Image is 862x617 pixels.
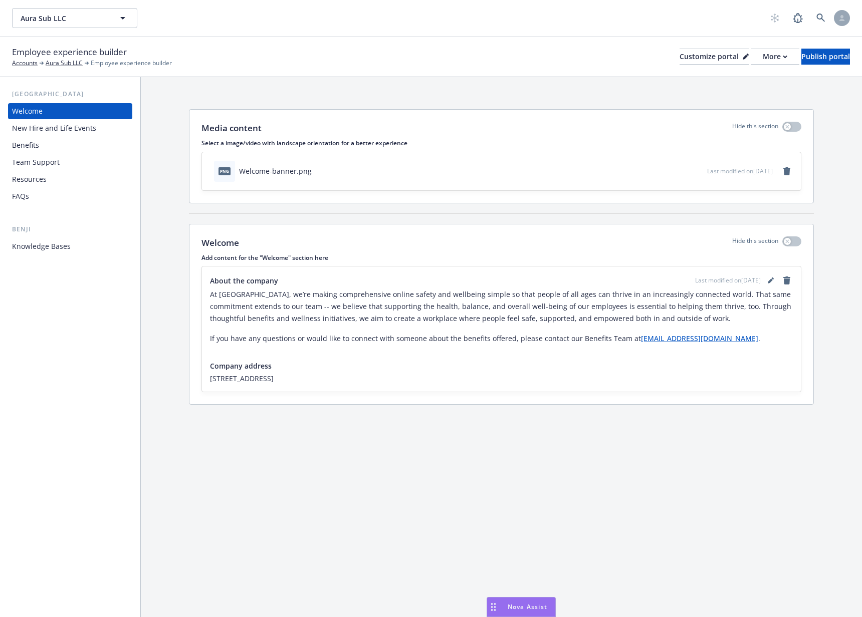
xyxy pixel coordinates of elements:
[12,238,71,254] div: Knowledge Bases
[707,167,773,175] span: Last modified on [DATE]
[8,137,132,153] a: Benefits
[763,49,787,64] div: More
[8,154,132,170] a: Team Support
[641,334,758,343] a: [EMAIL_ADDRESS][DOMAIN_NAME]
[239,166,312,176] div: Welcome-banner.png
[751,49,799,65] button: More
[680,49,749,64] div: Customize portal
[12,59,38,68] a: Accounts
[788,8,808,28] a: Report a Bug
[12,154,60,170] div: Team Support
[21,13,107,24] span: Aura Sub LLC
[801,49,850,64] div: Publish portal
[12,8,137,28] button: Aura Sub LLC
[487,597,556,617] button: Nova Assist
[781,274,793,286] a: remove
[8,238,132,254] a: Knowledge Bases
[694,166,703,176] button: preview file
[8,89,132,99] div: [GEOGRAPHIC_DATA]
[210,373,793,384] span: [STREET_ADDRESS]
[12,137,39,153] div: Benefits
[12,103,43,119] div: Welcome
[201,236,239,249] p: Welcome
[12,120,96,136] div: New Hire and Life Events
[508,602,547,611] span: Nova Assist
[46,59,83,68] a: Aura Sub LLC
[210,275,278,286] span: About the company
[201,139,801,147] p: Select a image/video with landscape orientation for a better experience
[801,49,850,65] button: Publish portal
[811,8,831,28] a: Search
[91,59,172,68] span: Employee experience builder
[8,188,132,204] a: FAQs
[210,333,793,345] p: If you have any questions or would like to connect with someone about the benefits offered, pleas...
[210,361,272,371] span: Company address
[12,188,29,204] div: FAQs
[8,103,132,119] a: Welcome
[765,274,777,286] a: editPencil
[8,224,132,234] div: Benji
[680,49,749,65] button: Customize portal
[201,253,801,262] p: Add content for the "Welcome" section here
[219,167,231,175] span: png
[765,8,785,28] a: Start snowing
[732,122,778,135] p: Hide this section
[732,236,778,249] p: Hide this section
[678,166,686,176] button: download file
[8,120,132,136] a: New Hire and Life Events
[12,171,47,187] div: Resources
[8,171,132,187] a: Resources
[781,165,793,177] a: remove
[201,122,262,135] p: Media content
[12,46,127,59] span: Employee experience builder
[487,597,500,616] div: Drag to move
[695,276,761,285] span: Last modified on [DATE]
[210,288,793,325] p: At [GEOGRAPHIC_DATA], we’re making comprehensive online safety and wellbeing simple so that peopl...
